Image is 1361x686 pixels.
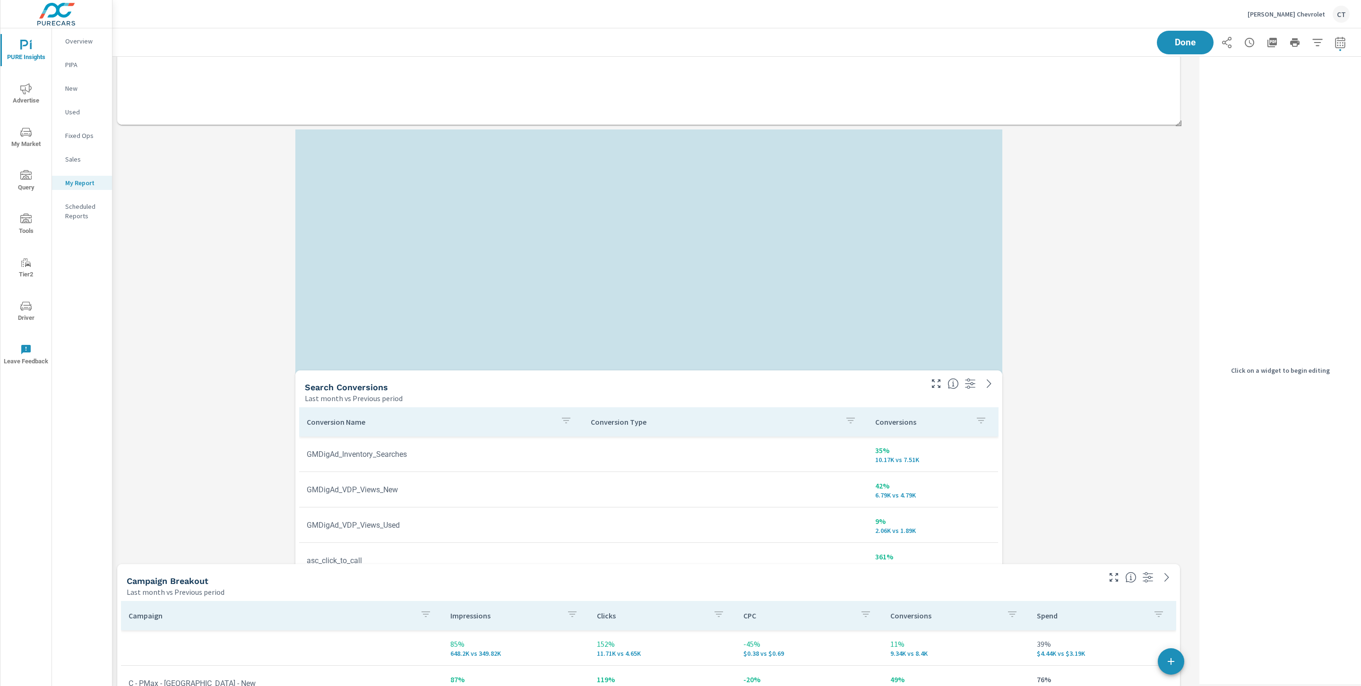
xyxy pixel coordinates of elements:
p: Click on a widget to begin editing [1231,366,1330,375]
p: -45% [743,638,875,650]
button: Apply Filters [1308,33,1327,52]
p: 11,710 vs 4,648 [597,650,728,657]
p: -20% [743,674,875,685]
button: Done [1157,31,1214,54]
p: Overview [65,36,104,46]
button: Print Report [1285,33,1304,52]
p: Conversion Type [591,417,837,427]
div: Fixed Ops [52,129,112,143]
button: Select Date Range [1331,33,1350,52]
button: Make Fullscreen [929,376,944,391]
div: Used [52,105,112,119]
p: Conversions [875,417,968,427]
div: New [52,81,112,95]
p: Scheduled Reports [65,202,104,221]
p: Spend [1037,611,1146,620]
p: 2.06K vs 1.89K [875,527,991,534]
div: Sales [52,152,112,166]
p: 85% [450,638,582,650]
p: Used [65,107,104,117]
button: "Export Report to PDF" [1263,33,1282,52]
p: 9,341 vs 8,401 [890,650,1022,657]
p: $4,437.24 vs $3,192.49 [1037,650,1168,657]
p: Clicks [597,611,706,620]
p: Conversion Name [307,417,553,427]
div: CT [1333,6,1350,23]
button: Make Fullscreen [1106,570,1121,585]
span: My Market [3,127,49,150]
td: GMDigAd_VDP_Views_New [299,478,583,502]
p: 648,195 vs 349,822 [450,650,582,657]
p: Last month vs Previous period [305,393,403,404]
span: Tier2 [3,257,49,280]
p: $0.38 vs $0.69 [743,650,875,657]
p: Fixed Ops [65,131,104,140]
div: PIPA [52,58,112,72]
span: Advertise [3,83,49,106]
a: See more details in report [1159,570,1174,585]
span: Done [1166,38,1204,47]
p: 1,464 vs 318 [875,562,991,570]
button: Share Report [1217,33,1236,52]
p: New [65,84,104,93]
p: 42% [875,480,991,491]
span: Search Conversions include Actions, Leads and Unmapped Conversions [948,378,959,389]
p: 9% [875,515,991,527]
span: PURE Insights [3,40,49,63]
td: GMDigAd_Inventory_Searches [299,442,583,466]
h5: Search Conversions [305,382,388,392]
div: Scheduled Reports [52,199,112,223]
p: Conversions [890,611,999,620]
p: Campaign [129,611,413,620]
span: Tools [3,214,49,237]
p: Last month vs Previous period [127,586,224,598]
p: 6,787 vs 4,795 [875,491,991,499]
td: GMDigAd_VDP_Views_Used [299,513,583,537]
p: 119% [597,674,728,685]
p: 361% [875,551,991,562]
div: Overview [52,34,112,48]
p: 11% [890,638,1022,650]
td: asc_click_to_call [299,549,583,573]
div: My Report [52,176,112,190]
div: nav menu [0,28,52,376]
p: 87% [450,674,582,685]
p: 10,169 vs 7,509 [875,456,991,463]
p: CPC [743,611,852,620]
p: My Report [65,178,104,188]
p: 39% [1037,638,1168,650]
p: 152% [597,638,728,650]
span: This is a summary of PMAX performance results by campaign. Each column can be sorted. [1125,572,1137,583]
p: [PERSON_NAME] Chevrolet [1248,10,1325,18]
a: See more details in report [982,376,997,391]
p: Impressions [450,611,559,620]
span: Driver [3,300,49,324]
p: Sales [65,154,104,164]
p: PIPA [65,60,104,69]
span: Leave Feedback [3,344,49,367]
p: 35% [875,445,991,456]
h5: Campaign Breakout [127,576,208,586]
p: 76% [1037,674,1168,685]
span: Query [3,170,49,193]
p: 49% [890,674,1022,685]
